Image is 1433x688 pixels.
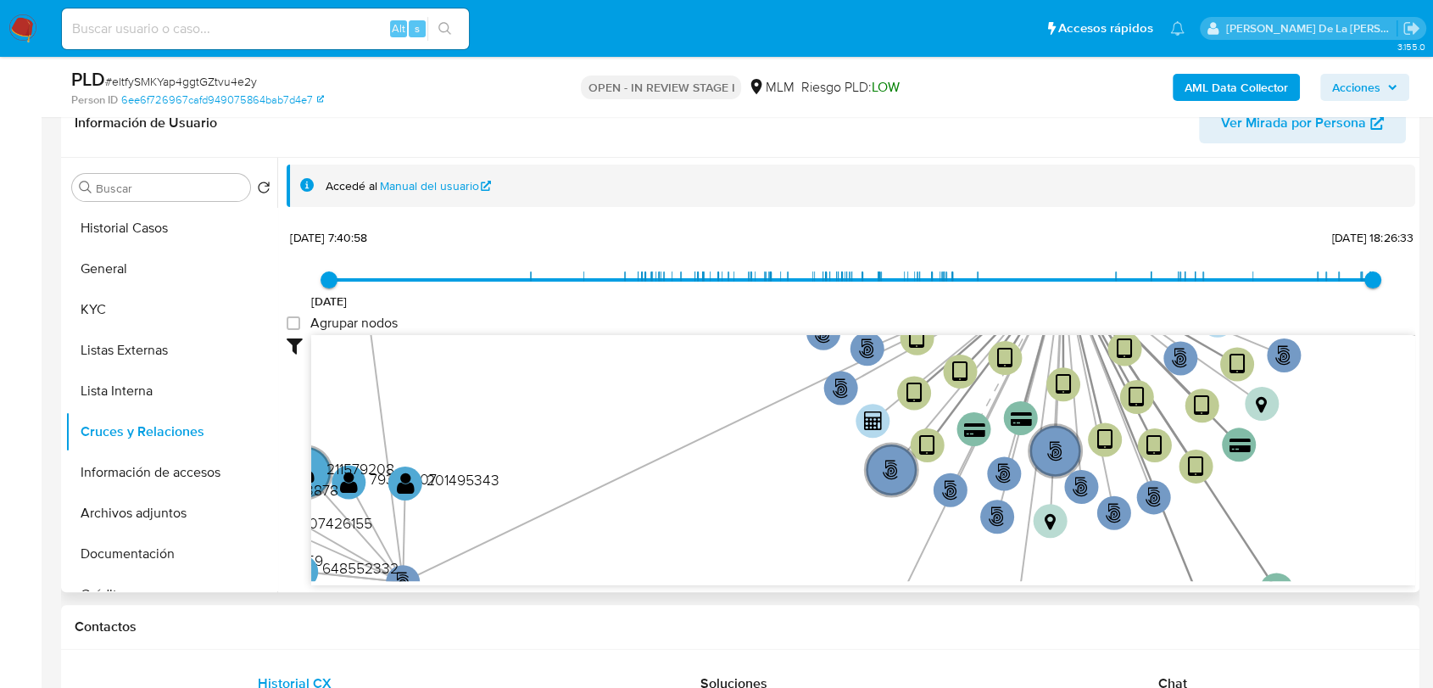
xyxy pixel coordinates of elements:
[1046,440,1062,461] text: 
[1185,74,1288,101] b: AML Data Collector
[919,433,935,458] text: 
[65,371,277,411] button: Lista Interna
[909,326,925,350] text: 
[1229,352,1245,377] text: 
[290,229,367,246] span: [DATE] 7:40:58
[340,469,358,494] text: 
[1173,74,1300,101] button: AML Data Collector
[65,452,277,493] button: Información de accesos
[326,178,377,194] span: Accedé al
[1320,74,1409,101] button: Acciones
[65,493,277,534] button: Archivos adjuntos
[397,471,415,495] text: 
[1229,438,1251,454] text: 
[370,467,437,489] text: 79348407
[995,463,1012,484] text: 
[942,479,958,500] text: 
[65,534,277,574] button: Documentación
[1011,411,1032,428] text: 
[1058,20,1153,37] span: Accesos rápidos
[1172,348,1188,368] text: 
[1170,21,1185,36] a: Notificaciones
[1332,229,1413,246] span: [DATE] 18:26:33
[1397,40,1425,53] span: 3.155.0
[71,65,105,92] b: PLD
[105,73,257,90] span: # eltfySMKYap4ggtGZtvu4e2y
[1055,372,1071,397] text: 
[65,330,277,371] button: Listas Externas
[75,115,217,131] h1: Información de Usuario
[859,338,875,359] text: 
[748,78,794,97] div: MLM
[392,20,405,36] span: Alt
[864,411,883,430] text: 
[311,293,348,310] span: [DATE]
[1146,487,1162,507] text: 
[1226,20,1397,36] p: javier.gutierrez@mercadolibre.com.mx
[989,506,1005,527] text: 
[1073,476,1089,496] text: 
[65,411,277,452] button: Cruces y Relaciones
[75,618,1406,635] h1: Contactos
[800,78,899,97] span: Riesgo PLD:
[1106,502,1122,523] text: 
[65,289,277,330] button: KYC
[906,381,922,406] text: 
[257,181,270,199] button: Volver al orden por defecto
[581,76,741,99] p: OPEN - IN REVIEW STAGE I
[62,18,469,40] input: Buscar usuario o caso...
[833,378,849,398] text: 
[1188,454,1204,478] text: 
[310,315,398,332] span: Agrupar nodos
[871,77,899,97] span: LOW
[300,512,372,533] text: 607426155
[1044,512,1055,531] text: 
[1275,344,1291,365] text: 
[380,178,492,194] a: Manual del usuario
[71,92,118,108] b: Person ID
[964,422,985,439] text: 
[1256,395,1267,414] text: 
[297,459,315,484] text: 
[65,574,277,615] button: Créditos
[287,316,300,330] input: Agrupar nodos
[427,469,499,490] text: 201495343
[79,181,92,194] button: Buscar
[415,20,420,36] span: s
[65,249,277,289] button: General
[1402,20,1420,37] a: Salir
[326,457,394,478] text: 211579208
[997,346,1013,371] text: 
[1221,103,1366,143] span: Ver Mirada por Persona
[65,208,277,249] button: Historial Casos
[1129,385,1145,410] text: 
[1146,433,1163,457] text: 
[1194,394,1210,418] text: 
[1199,103,1406,143] button: Ver Mirada por Persona
[1097,428,1113,452] text: 
[121,92,324,108] a: 6ee6f726967cafd949075864bab7d4e7
[1117,337,1133,361] text: 
[1332,74,1380,101] span: Acciones
[96,181,243,196] input: Buscar
[427,17,462,41] button: search-icon
[322,557,399,578] text: 648552332
[883,459,899,479] text: 
[952,360,968,384] text: 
